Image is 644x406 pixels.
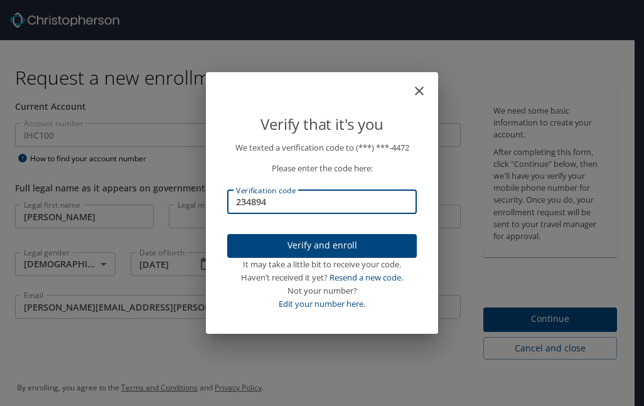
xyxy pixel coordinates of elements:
a: Resend a new code. [330,272,403,283]
div: It may take a little bit to receive your code. [227,258,417,271]
span: Verify and enroll [237,238,407,254]
div: Not your number? [227,284,417,297]
p: We texted a verification code to (***) ***- 4472 [227,141,417,154]
p: Please enter the code here: [227,162,417,175]
button: close [418,77,433,92]
a: Edit your number here. [279,298,365,309]
p: Verify that it's you [227,112,417,136]
div: Haven’t received it yet? [227,271,417,284]
button: Verify and enroll [227,234,417,259]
